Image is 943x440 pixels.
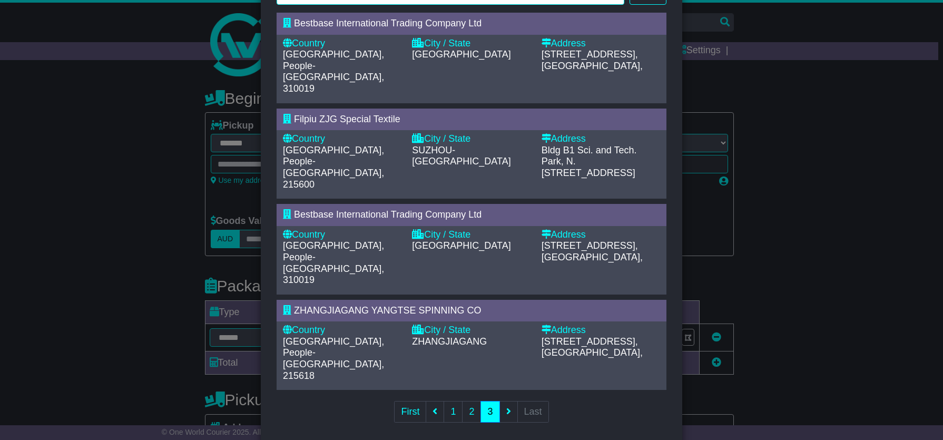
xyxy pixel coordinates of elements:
span: [GEOGRAPHIC_DATA], [542,252,643,262]
span: [GEOGRAPHIC_DATA], People-[GEOGRAPHIC_DATA], 215618 [283,336,384,381]
a: 3 [480,401,499,423]
span: [GEOGRAPHIC_DATA], People-[GEOGRAPHIC_DATA], 310019 [283,49,384,94]
span: [GEOGRAPHIC_DATA], [542,347,643,358]
div: City / State [412,229,531,241]
a: First [394,401,426,423]
div: Country [283,325,401,336]
span: ZHANGJIAGANG YANGTSE SPINNING CO [294,305,481,316]
span: [GEOGRAPHIC_DATA], People-[GEOGRAPHIC_DATA], 215600 [283,145,384,190]
div: Address [542,133,660,145]
div: Country [283,229,401,241]
span: Bldg B1 Sci. and Tech. Park, [542,145,637,167]
div: Address [542,325,660,336]
span: [STREET_ADDRESS], [542,240,638,251]
span: [GEOGRAPHIC_DATA] [412,240,510,251]
div: City / State [412,325,531,336]
span: [GEOGRAPHIC_DATA], [542,61,643,71]
div: Address [542,229,660,241]
div: Country [283,133,401,145]
span: [GEOGRAPHIC_DATA], People-[GEOGRAPHIC_DATA], 310019 [283,240,384,285]
span: ZHANGJIAGANG [412,336,487,347]
span: [GEOGRAPHIC_DATA] [412,49,510,60]
div: Address [542,38,660,50]
span: Bestbase International Trading Company Ltd [294,209,482,220]
a: 2 [462,401,481,423]
span: N.[STREET_ADDRESS] [542,156,635,178]
div: City / State [412,38,531,50]
span: [STREET_ADDRESS], [542,336,638,347]
span: SUZHOU-[GEOGRAPHIC_DATA] [412,145,510,167]
a: 1 [444,401,463,423]
span: Filpiu ZJG Special Textile [294,114,400,124]
div: City / State [412,133,531,145]
span: [STREET_ADDRESS], [542,49,638,60]
span: Bestbase International Trading Company Ltd [294,18,482,28]
div: Country [283,38,401,50]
